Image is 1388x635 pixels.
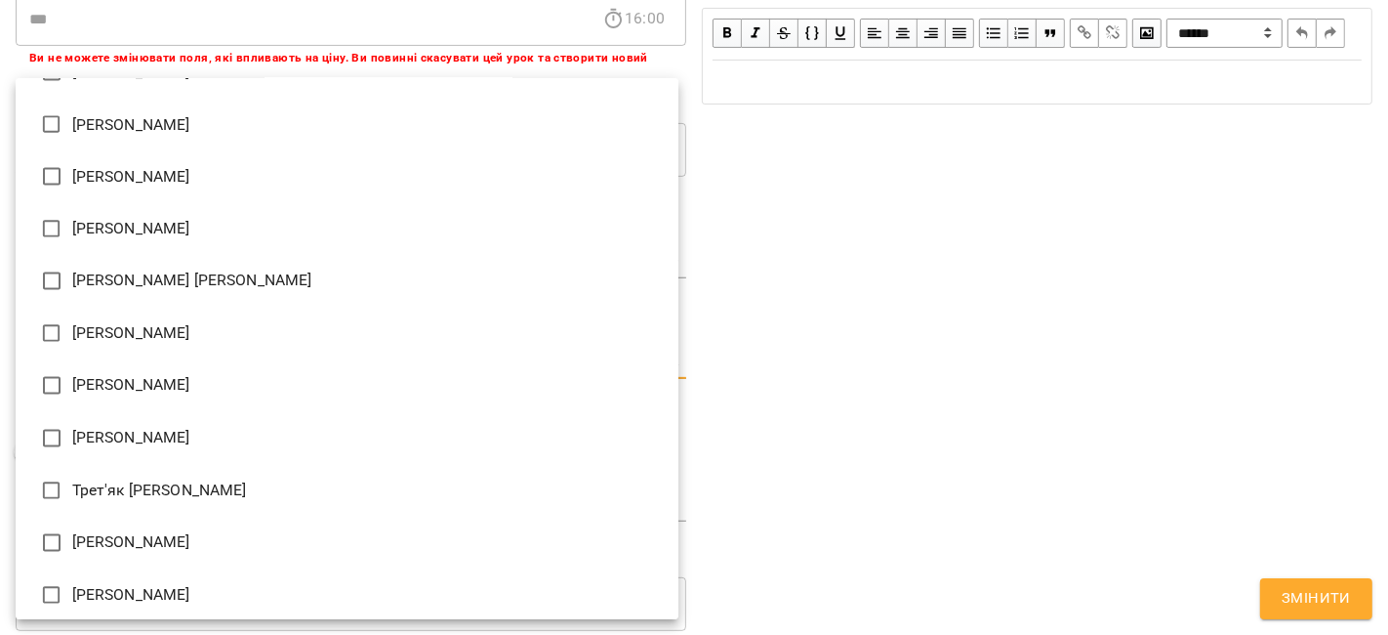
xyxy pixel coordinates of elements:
[16,99,678,151] li: [PERSON_NAME]
[16,203,678,256] li: [PERSON_NAME]
[16,570,678,622] li: [PERSON_NAME]
[16,465,678,518] li: Трет'як [PERSON_NAME]
[16,412,678,465] li: [PERSON_NAME]
[16,255,678,308] li: [PERSON_NAME] [PERSON_NAME]
[16,517,678,570] li: [PERSON_NAME]
[16,360,678,412] li: [PERSON_NAME]
[16,150,678,203] li: [PERSON_NAME]
[16,308,678,360] li: [PERSON_NAME]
